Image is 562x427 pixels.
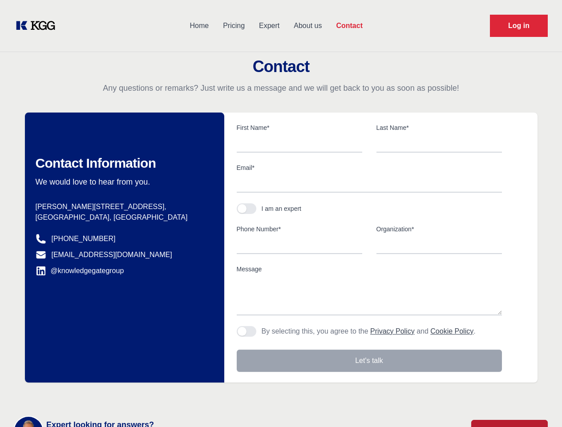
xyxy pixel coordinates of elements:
a: Request Demo [490,15,548,37]
label: First Name* [237,123,362,132]
a: Privacy Policy [370,327,415,335]
div: I am an expert [262,204,302,213]
p: We would love to hear from you. [36,177,210,187]
label: Organization* [376,225,502,234]
label: Phone Number* [237,225,362,234]
a: @knowledgegategroup [36,266,124,276]
a: Expert [252,14,287,37]
h2: Contact Information [36,155,210,171]
label: Email* [237,163,502,172]
a: Pricing [216,14,252,37]
p: Any questions or remarks? Just write us a message and we will get back to you as soon as possible! [11,83,551,93]
p: By selecting this, you agree to the and . [262,326,476,337]
a: Contact [329,14,370,37]
div: Cookie settings [10,419,55,423]
iframe: Chat Widget [518,384,562,427]
a: Cookie Policy [430,327,473,335]
p: [PERSON_NAME][STREET_ADDRESS], [36,201,210,212]
button: Let's talk [237,350,502,372]
label: Message [237,265,502,274]
p: [GEOGRAPHIC_DATA], [GEOGRAPHIC_DATA] [36,212,210,223]
a: [EMAIL_ADDRESS][DOMAIN_NAME] [52,250,172,260]
a: About us [287,14,329,37]
a: [PHONE_NUMBER] [52,234,116,244]
label: Last Name* [376,123,502,132]
a: KOL Knowledge Platform: Talk to Key External Experts (KEE) [14,19,62,33]
a: Home [182,14,216,37]
h2: Contact [11,58,551,76]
